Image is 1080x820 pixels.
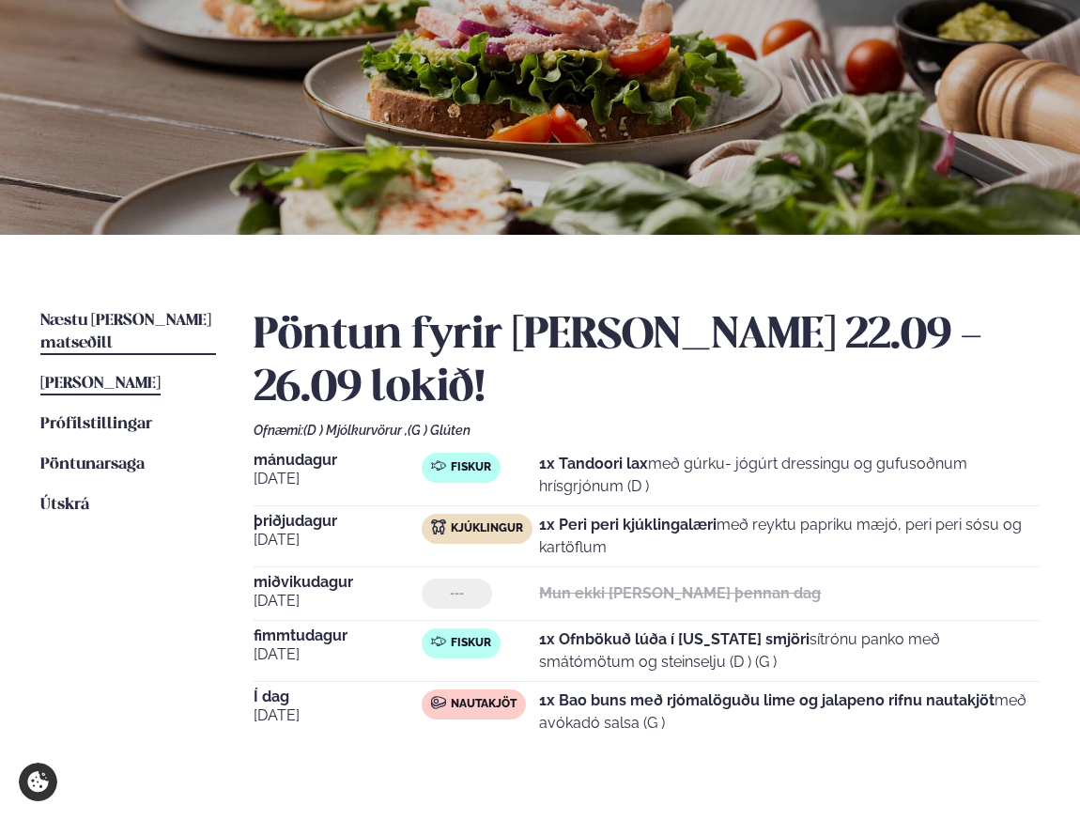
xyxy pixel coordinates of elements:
[254,689,423,704] span: Í dag
[431,458,446,473] img: fish.svg
[451,697,517,712] span: Nautakjöt
[40,313,211,351] span: Næstu [PERSON_NAME] matseðill
[40,454,145,476] a: Pöntunarsaga
[539,584,821,602] strong: Mun ekki [PERSON_NAME] þennan dag
[254,423,1041,438] div: Ofnæmi:
[431,695,446,710] img: beef.svg
[40,494,89,517] a: Útskrá
[254,514,423,529] span: þriðjudagur
[451,521,523,536] span: Kjúklingur
[254,643,423,666] span: [DATE]
[40,413,152,436] a: Prófílstillingar
[40,497,89,513] span: Útskrá
[254,453,423,468] span: mánudagur
[539,691,995,709] strong: 1x Bao buns með rjómalöguðu lime og jalapeno rifnu nautakjöt
[539,630,810,648] strong: 1x Ofnbökuð lúða í [US_STATE] smjöri
[539,689,1040,735] p: með avókadó salsa (G )
[254,529,423,551] span: [DATE]
[451,460,491,475] span: Fiskur
[539,628,1040,673] p: sítrónu panko með smátómötum og steinselju (D ) (G )
[254,704,423,727] span: [DATE]
[40,456,145,472] span: Pöntunarsaga
[40,310,216,355] a: Næstu [PERSON_NAME] matseðill
[450,586,464,601] span: ---
[254,590,423,612] span: [DATE]
[254,575,423,590] span: miðvikudagur
[40,376,161,392] span: [PERSON_NAME]
[539,516,717,534] strong: 1x Peri peri kjúklingalæri
[254,628,423,643] span: fimmtudagur
[303,423,408,438] span: (D ) Mjólkurvörur ,
[431,634,446,649] img: fish.svg
[539,455,648,472] strong: 1x Tandoori lax
[19,763,57,801] a: Cookie settings
[539,514,1040,559] p: með reyktu papriku mæjó, peri peri sósu og kartöflum
[254,468,423,490] span: [DATE]
[451,636,491,651] span: Fiskur
[254,310,1041,415] h2: Pöntun fyrir [PERSON_NAME] 22.09 - 26.09 lokið!
[408,423,471,438] span: (G ) Glúten
[40,416,152,432] span: Prófílstillingar
[40,373,161,395] a: [PERSON_NAME]
[539,453,1040,498] p: með gúrku- jógúrt dressingu og gufusoðnum hrísgrjónum (D )
[431,519,446,534] img: chicken.svg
